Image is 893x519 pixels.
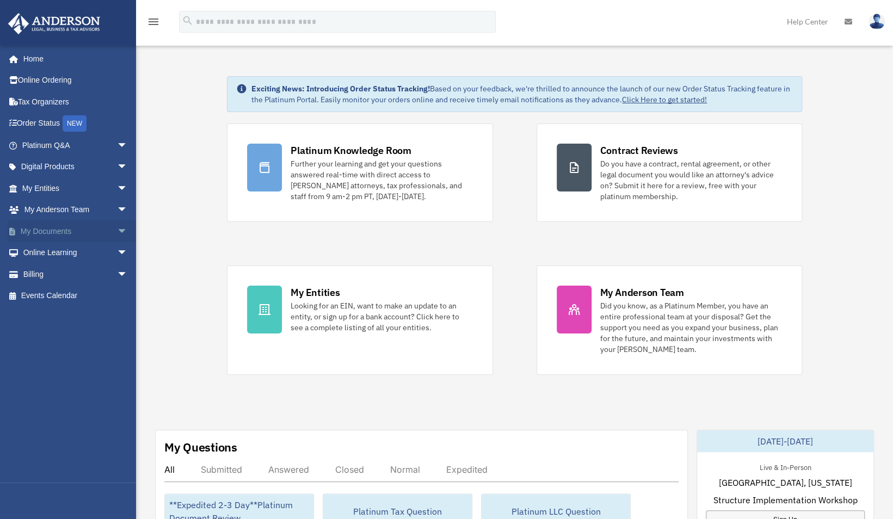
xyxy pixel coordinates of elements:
a: Tax Organizers [8,91,144,113]
span: Structure Implementation Workshop [713,493,857,506]
a: Home [8,48,139,70]
div: Did you know, as a Platinum Member, you have an entire professional team at your disposal? Get th... [600,300,782,355]
div: Based on your feedback, we're thrilled to announce the launch of our new Order Status Tracking fe... [251,83,793,105]
a: Platinum Knowledge Room Further your learning and get your questions answered real-time with dire... [227,123,492,222]
div: [DATE]-[DATE] [697,430,873,452]
div: Answered [268,464,309,475]
span: arrow_drop_down [117,199,139,221]
a: Online Ordering [8,70,144,91]
div: All [164,464,175,475]
i: search [182,15,194,27]
span: arrow_drop_down [117,156,139,178]
div: Contract Reviews [600,144,678,157]
div: Do you have a contract, rental agreement, or other legal document you would like an attorney's ad... [600,158,782,202]
a: My Anderson Teamarrow_drop_down [8,199,144,221]
strong: Exciting News: Introducing Order Status Tracking! [251,84,430,94]
a: My Entitiesarrow_drop_down [8,177,144,199]
span: arrow_drop_down [117,263,139,286]
a: My Entities Looking for an EIN, want to make an update to an entity, or sign up for a bank accoun... [227,265,492,375]
span: [GEOGRAPHIC_DATA], [US_STATE] [718,476,852,489]
div: Normal [390,464,420,475]
a: Order StatusNEW [8,113,144,135]
a: Billingarrow_drop_down [8,263,144,285]
img: User Pic [869,14,885,29]
div: Closed [335,464,364,475]
a: Platinum Q&Aarrow_drop_down [8,134,144,156]
div: NEW [63,115,87,132]
span: arrow_drop_down [117,134,139,157]
img: Anderson Advisors Platinum Portal [5,13,103,34]
a: Online Learningarrow_drop_down [8,242,144,264]
span: arrow_drop_down [117,177,139,200]
span: arrow_drop_down [117,220,139,243]
span: arrow_drop_down [117,242,139,264]
div: Expedited [446,464,488,475]
div: Submitted [201,464,242,475]
i: menu [147,15,160,28]
a: My Documentsarrow_drop_down [8,220,144,242]
a: Digital Productsarrow_drop_down [8,156,144,178]
div: Looking for an EIN, want to make an update to an entity, or sign up for a bank account? Click her... [291,300,472,333]
div: My Anderson Team [600,286,684,299]
a: My Anderson Team Did you know, as a Platinum Member, you have an entire professional team at your... [537,265,802,375]
div: My Entities [291,286,340,299]
div: My Questions [164,439,237,455]
div: Live & In-Person [750,461,820,472]
div: Further your learning and get your questions answered real-time with direct access to [PERSON_NAM... [291,158,472,202]
a: Events Calendar [8,285,144,307]
a: Click Here to get started! [622,95,707,104]
a: Contract Reviews Do you have a contract, rental agreement, or other legal document you would like... [537,123,802,222]
a: menu [147,19,160,28]
div: Platinum Knowledge Room [291,144,411,157]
